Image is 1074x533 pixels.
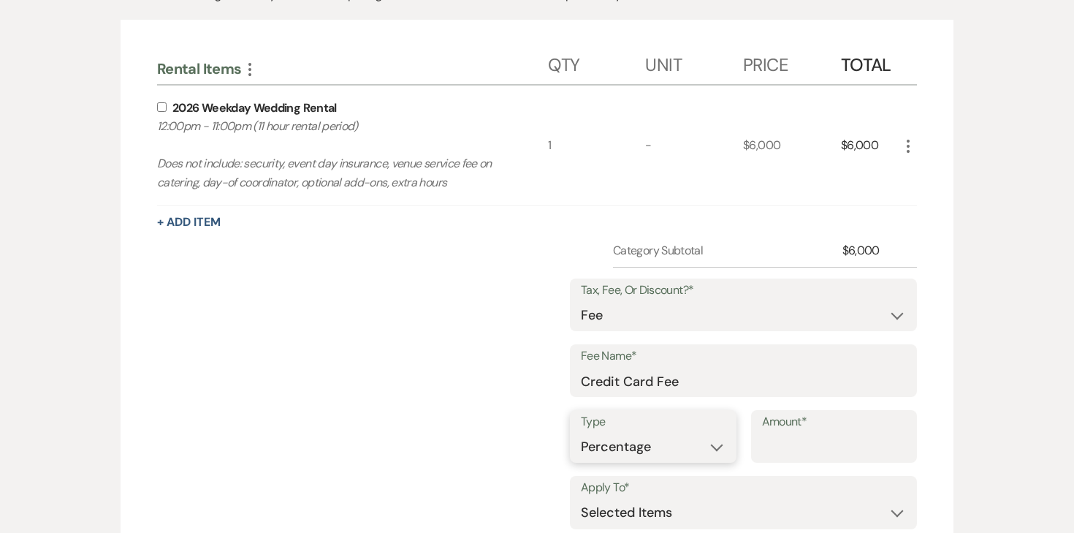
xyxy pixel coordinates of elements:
[157,59,548,78] div: Rental Items
[548,40,646,84] div: Qty
[645,40,743,84] div: Unit
[581,477,906,499] label: Apply To*
[841,40,899,84] div: Total
[581,412,725,433] label: Type
[842,242,899,260] div: $6,000
[581,346,906,367] label: Fee Name*
[743,86,841,205] div: $6,000
[762,412,907,433] label: Amount*
[157,117,509,192] p: 12:00pm - 11:00pm (11 hour rental period) Does not include: security, event day insurance, venue ...
[548,86,646,205] div: 1
[172,99,337,117] div: 2026 Weekday Wedding Rental
[743,40,841,84] div: Price
[645,86,743,205] div: -
[581,280,906,301] label: Tax, Fee, Or Discount?*
[157,216,221,228] button: + Add Item
[841,86,899,205] div: $6,000
[613,242,842,260] div: Category Subtotal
